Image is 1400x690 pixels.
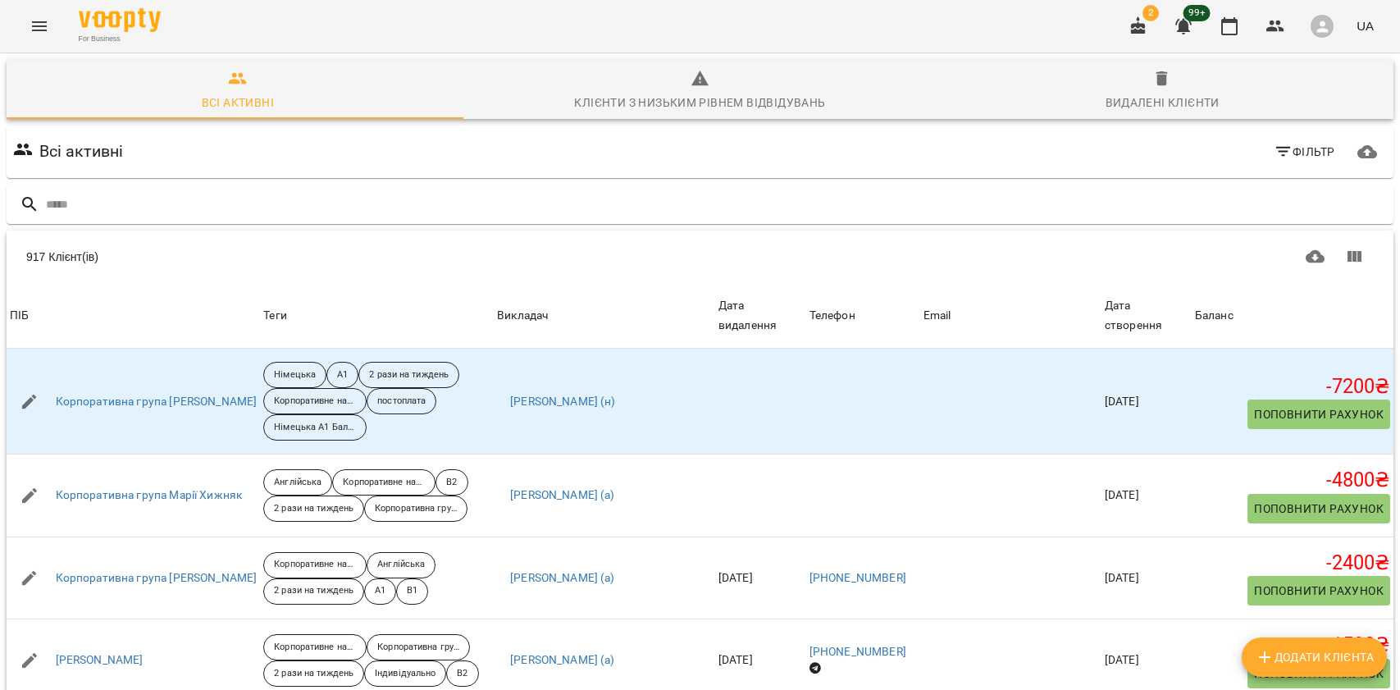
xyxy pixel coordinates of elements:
[263,362,326,388] div: Німецька
[446,660,478,687] div: B2
[510,570,615,587] a: [PERSON_NAME] (а)
[923,306,951,326] div: Email
[326,362,358,388] div: A1
[367,388,436,414] div: постоплата
[377,641,459,655] p: Корпоративна група Брежнєва
[364,578,396,605] div: A1
[343,476,425,490] p: Корпоративне навчання
[923,306,951,326] div: Sort
[1195,306,1234,326] div: Sort
[510,487,615,504] a: [PERSON_NAME] (а)
[332,469,436,496] div: Корпоративне навчання
[809,306,917,326] span: Телефон
[375,502,457,516] p: Корпоративна група Хижняк
[1195,633,1390,658] h5: -1500 ₴
[263,496,364,522] div: 2 рази на тиждень
[497,306,548,326] div: Викладач
[263,306,490,326] div: Теги
[510,652,615,669] a: [PERSON_NAME] (а)
[407,584,417,598] p: B1
[56,487,243,504] a: Корпоративна група Марії Хижняк
[718,296,803,335] div: Sort
[56,394,258,410] a: Корпоративна група [PERSON_NAME]
[1267,137,1342,167] button: Фільтр
[274,502,353,516] p: 2 рази на тиждень
[497,306,548,326] div: Sort
[1101,537,1192,619] td: [DATE]
[1195,551,1390,576] h5: -2400 ₴
[1255,647,1374,667] span: Додати клієнта
[56,570,258,587] a: Корпоративна група [PERSON_NAME]
[1296,237,1335,276] button: Завантажити CSV
[1357,17,1374,34] span: UA
[274,584,353,598] p: 2 рази на тиждень
[369,368,449,382] p: 2 рази на тиждень
[1247,659,1390,688] button: Поповнити рахунок
[263,552,367,578] div: Корпоративне навчання
[274,368,316,382] p: Німецька
[1195,306,1234,326] div: Баланс
[274,395,356,409] p: Корпоративне навчання
[1101,349,1192,455] td: [DATE]
[1106,93,1220,112] div: Видалені клієнти
[436,469,467,496] div: B2
[79,34,161,44] span: For Business
[1274,142,1335,162] span: Фільтр
[274,667,353,681] p: 2 рази на тиждень
[1254,499,1384,519] span: Поповнити рахунок
[1142,5,1159,21] span: 2
[274,476,321,490] p: Англійська
[367,552,436,578] div: Англійська
[1254,581,1384,601] span: Поповнити рахунок
[263,414,367,441] div: Німецька А1 Балан - корпоративна група
[10,306,257,326] span: ПІБ
[809,645,906,658] a: [PHONE_NUMBER]
[377,395,426,409] p: постоплата
[56,652,144,669] a: [PERSON_NAME]
[263,660,364,687] div: 2 рази на тиждень
[1350,11,1380,41] button: UA
[1195,468,1390,493] h5: -4800 ₴
[274,421,356,435] p: Німецька А1 Балан - корпоративна група
[10,306,29,326] div: Sort
[367,634,470,660] div: Корпоративна група Брежнєва
[263,469,332,496] div: Англійська
[263,634,367,660] div: Корпоративне навчання
[497,306,712,326] span: Викладач
[274,558,356,572] p: Корпоративне навчання
[375,584,385,598] p: A1
[377,558,425,572] p: Англійська
[79,8,161,32] img: Voopty Logo
[274,641,356,655] p: Корпоративне навчання
[457,667,467,681] p: B2
[574,93,825,112] div: Клієнти з низьким рівнем відвідувань
[1105,296,1188,335] div: Sort
[809,571,906,584] a: [PHONE_NUMBER]
[7,231,1393,283] div: Table Toolbar
[337,368,348,382] p: A1
[1101,455,1192,537] td: [DATE]
[1195,374,1390,400] h5: -7200 ₴
[1105,296,1188,335] div: Дата створення
[364,496,467,522] div: Корпоративна група Хижняк
[446,476,457,490] p: B2
[20,7,59,46] button: Menu
[1254,404,1384,424] span: Поповнити рахунок
[26,249,697,265] div: 917 Клієнт(ів)
[1247,576,1390,605] button: Поповнити рахунок
[510,394,616,410] a: [PERSON_NAME] (н)
[202,93,274,112] div: Всі активні
[1183,5,1211,21] span: 99+
[923,306,1098,326] span: Email
[1242,637,1387,677] button: Додати клієнта
[718,296,803,335] div: Дата видалення
[1247,494,1390,523] button: Поповнити рахунок
[1334,237,1374,276] button: Показати колонки
[809,306,855,326] div: Sort
[10,306,29,326] div: ПІБ
[396,578,428,605] div: B1
[809,306,855,326] div: Телефон
[375,667,436,681] p: Індивідуально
